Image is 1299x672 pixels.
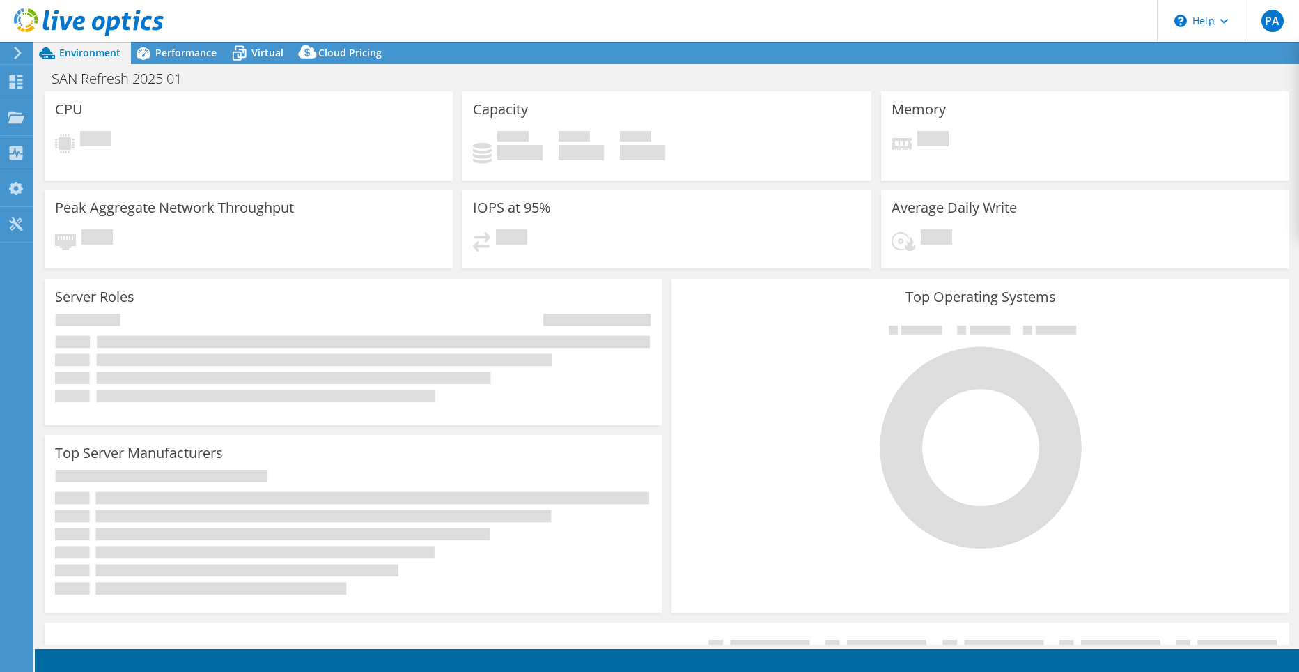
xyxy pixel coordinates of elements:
[55,445,223,461] h3: Top Server Manufacturers
[559,131,590,145] span: Free
[892,200,1017,215] h3: Average Daily Write
[620,131,651,145] span: Total
[251,46,283,59] span: Virtual
[59,46,120,59] span: Environment
[620,145,665,160] h4: 0 GiB
[497,131,529,145] span: Used
[55,102,83,117] h3: CPU
[921,229,952,248] span: Pending
[55,289,134,305] h3: Server Roles
[892,102,946,117] h3: Memory
[559,145,604,160] h4: 0 GiB
[1174,15,1187,27] svg: \n
[80,131,111,150] span: Pending
[45,71,203,86] h1: SAN Refresh 2025 01
[318,46,382,59] span: Cloud Pricing
[155,46,217,59] span: Performance
[497,145,543,160] h4: 0 GiB
[81,229,113,248] span: Pending
[55,200,294,215] h3: Peak Aggregate Network Throughput
[1261,10,1284,32] span: PA
[496,229,527,248] span: Pending
[473,102,528,117] h3: Capacity
[682,289,1278,305] h3: Top Operating Systems
[917,131,949,150] span: Pending
[473,200,551,215] h3: IOPS at 95%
